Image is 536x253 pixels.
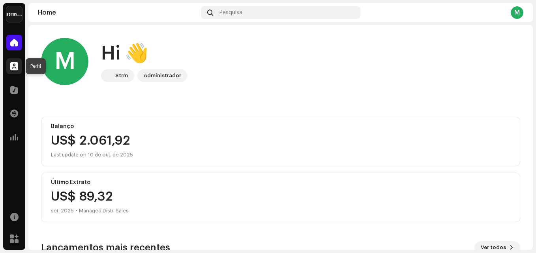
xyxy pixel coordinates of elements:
div: Último Extrato [51,179,510,186]
span: Pesquisa [219,9,242,16]
div: • [75,206,77,216]
img: 408b884b-546b-4518-8448-1008f9c76b02 [6,6,22,22]
img: 408b884b-546b-4518-8448-1008f9c76b02 [103,71,112,80]
div: Home [38,9,198,16]
div: M [41,38,88,85]
re-o-card-value: Último Extrato [41,173,520,222]
re-o-card-value: Balanço [41,117,520,166]
div: Hi 👋 [101,41,187,66]
div: Strm [115,71,128,80]
div: Balanço [51,123,510,130]
div: Administrador [144,71,181,80]
div: set. 2025 [51,206,74,216]
div: Managed Distr. Sales [79,206,129,216]
div: Last update on 10 de out. de 2025 [51,150,510,160]
div: M [511,6,523,19]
